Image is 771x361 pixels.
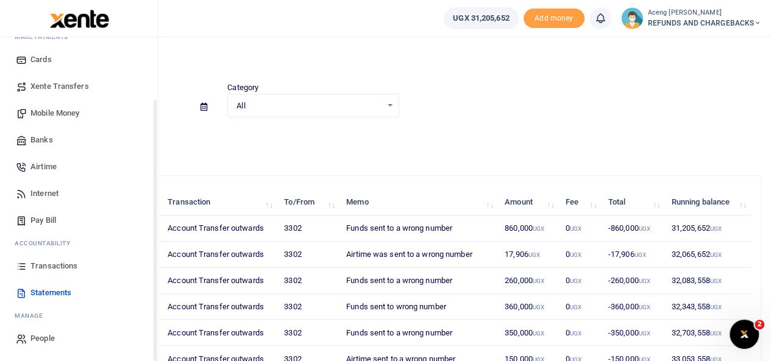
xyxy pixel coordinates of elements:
td: -17,906 [602,242,665,268]
a: Xente Transfers [10,73,148,100]
small: UGX [533,225,544,232]
td: 3302 [277,216,339,242]
a: logo-small logo-large logo-large [49,13,109,23]
span: Pay Bill [30,214,56,226]
small: UGX [710,278,722,284]
span: countability [24,239,70,248]
a: Pay Bill [10,207,148,234]
a: Internet [10,180,148,207]
small: UGX [639,278,650,284]
small: UGX [570,251,581,258]
span: 2 [755,320,764,329]
iframe: Intercom live chat [730,320,759,349]
span: Banks [30,134,53,146]
a: Banks [10,127,148,153]
td: 0 [559,294,602,320]
th: Amount: activate to sort column ascending [498,189,559,216]
td: 32,083,558 [664,268,751,294]
th: Memo: activate to sort column ascending [339,189,498,216]
td: Funds sent to a wrong number [339,268,498,294]
th: Total: activate to sort column ascending [602,189,665,216]
small: UGX [528,251,540,258]
label: Category [227,82,258,94]
th: To/From: activate to sort column ascending [277,189,339,216]
img: logo-large [50,10,109,28]
small: UGX [634,251,645,258]
small: UGX [570,278,581,284]
td: 17,906 [498,242,559,268]
span: Airtime [30,161,57,173]
li: M [10,27,148,46]
span: Xente Transfers [30,80,89,93]
td: Funds sent to a wrong number [339,216,498,242]
td: 3302 [277,268,339,294]
td: -350,000 [602,320,665,346]
span: anage [21,311,43,320]
span: ake Payments [21,32,68,41]
a: People [10,325,148,352]
small: UGX [533,304,544,310]
td: 0 [559,216,602,242]
small: UGX [570,304,581,310]
span: REFUNDS AND CHARGEBACKS [648,18,761,29]
small: UGX [710,304,722,310]
a: Mobile Money [10,100,148,127]
td: 3302 [277,320,339,346]
td: 32,703,558 [664,320,751,346]
a: profile-user Aceng [PERSON_NAME] REFUNDS AND CHARGEBACKS [621,7,761,29]
span: Internet [30,188,59,200]
td: 360,000 [498,294,559,320]
small: UGX [710,330,722,337]
small: UGX [533,278,544,284]
span: All [236,100,381,112]
small: UGX [710,225,722,232]
small: Aceng [PERSON_NAME] [648,8,761,18]
td: 260,000 [498,268,559,294]
td: 350,000 [498,320,559,346]
span: Mobile Money [30,107,79,119]
span: Cards [30,54,52,66]
h4: Statements [46,52,761,66]
a: Cards [10,46,148,73]
td: Account Transfer outwards [161,294,277,320]
td: 0 [559,242,602,268]
td: 860,000 [498,216,559,242]
small: UGX [710,251,722,258]
a: Airtime [10,153,148,180]
th: Fee: activate to sort column ascending [559,189,602,216]
a: UGX 31,205,652 [444,7,518,29]
small: UGX [570,330,581,337]
li: Toup your wallet [524,9,584,29]
span: Transactions [30,260,77,272]
small: UGX [639,225,650,232]
td: 32,065,652 [664,242,751,268]
span: People [30,332,55,345]
td: Account Transfer outwards [161,216,277,242]
th: Running balance: activate to sort column ascending [664,189,751,216]
p: Download [46,132,761,145]
td: Funds sent to a wrong number [339,320,498,346]
td: Account Transfer outwards [161,320,277,346]
td: Funds sent to wrong number [339,294,498,320]
td: 31,205,652 [664,216,751,242]
img: profile-user [621,7,643,29]
td: -360,000 [602,294,665,320]
td: Airtime was sent to a wrong number [339,242,498,268]
td: 32,343,558 [664,294,751,320]
th: Transaction: activate to sort column ascending [161,189,277,216]
a: Add money [524,13,584,22]
span: Statements [30,287,71,299]
li: Ac [10,234,148,253]
td: 0 [559,268,602,294]
td: Account Transfer outwards [161,242,277,268]
td: 0 [559,320,602,346]
small: UGX [639,304,650,310]
td: -860,000 [602,216,665,242]
small: UGX [639,330,650,337]
span: Add money [524,9,584,29]
small: UGX [570,225,581,232]
td: 3302 [277,294,339,320]
span: UGX 31,205,652 [453,12,509,24]
td: -260,000 [602,268,665,294]
a: Transactions [10,253,148,279]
